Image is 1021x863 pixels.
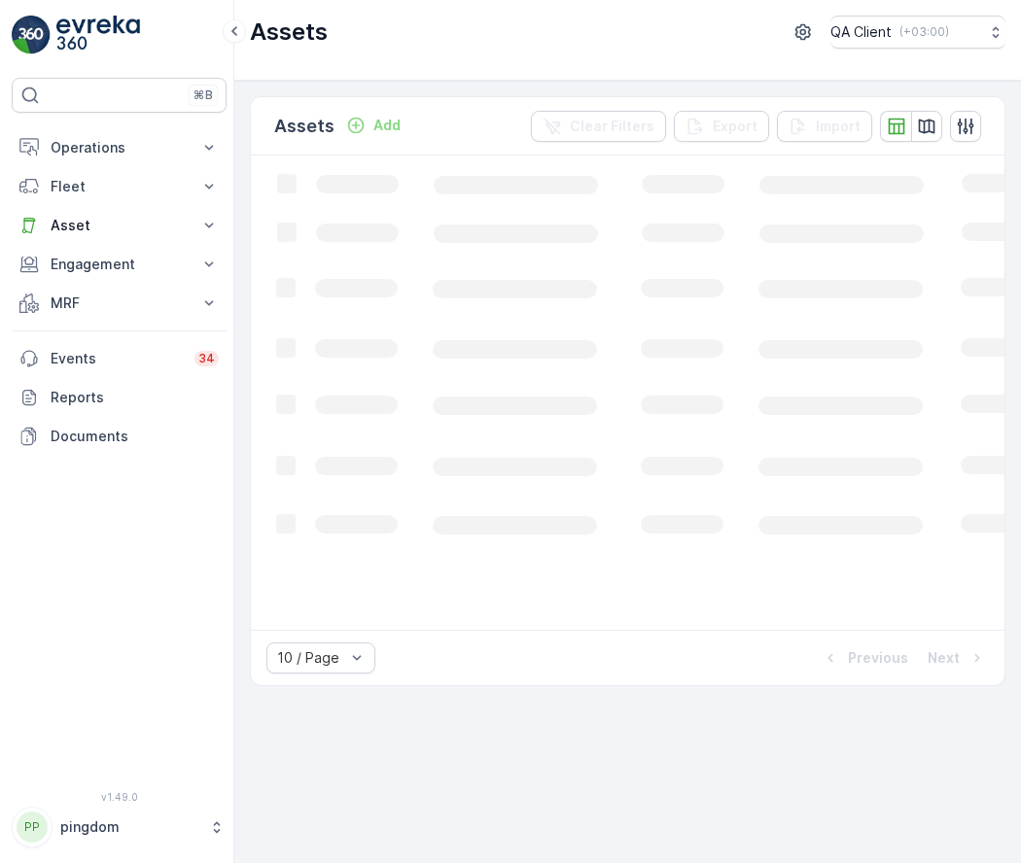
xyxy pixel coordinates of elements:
[51,255,188,274] p: Engagement
[819,646,910,670] button: Previous
[51,216,188,235] p: Asset
[830,16,1005,49] button: QA Client(+03:00)
[12,417,227,456] a: Documents
[51,293,188,313] p: MRF
[926,646,989,670] button: Next
[12,16,51,54] img: logo
[194,87,213,103] p: ⌘B
[51,138,188,157] p: Operations
[51,177,188,196] p: Fleet
[198,351,215,366] p: 34
[17,811,48,843] div: PP
[713,117,757,136] p: Export
[250,17,328,48] p: Assets
[674,111,769,142] button: Export
[12,339,227,378] a: Events34
[60,817,199,837] p: pingdom
[830,22,892,42] p: QA Client
[570,117,654,136] p: Clear Filters
[51,427,219,446] p: Documents
[12,284,227,323] button: MRF
[816,117,861,136] p: Import
[12,128,227,167] button: Operations
[12,245,227,284] button: Engagement
[12,791,227,803] span: v 1.49.0
[848,648,908,668] p: Previous
[12,206,227,245] button: Asset
[12,807,227,847] button: PPpingdom
[928,648,960,668] p: Next
[51,388,219,407] p: Reports
[531,111,666,142] button: Clear Filters
[373,116,401,135] p: Add
[12,167,227,206] button: Fleet
[51,349,183,368] p: Events
[899,24,949,40] p: ( +03:00 )
[12,378,227,417] a: Reports
[274,113,334,140] p: Assets
[777,111,872,142] button: Import
[56,16,140,54] img: logo_light-DOdMpM7g.png
[338,114,408,137] button: Add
